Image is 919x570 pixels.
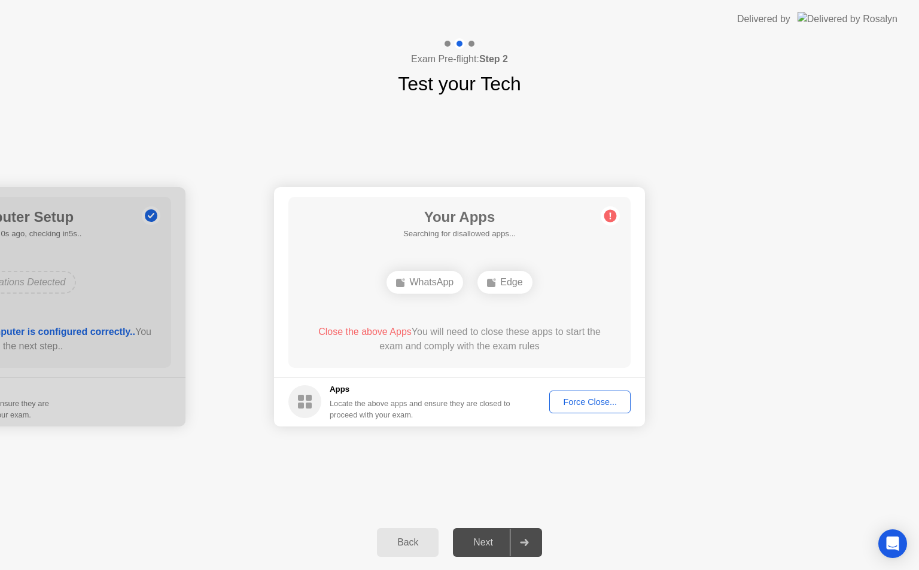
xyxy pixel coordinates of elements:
[306,325,614,353] div: You will need to close these apps to start the exam and comply with the exam rules
[411,52,508,66] h4: Exam Pre-flight:
[387,271,463,294] div: WhatsApp
[457,537,510,548] div: Next
[398,69,521,98] h1: Test your Tech
[453,528,542,557] button: Next
[318,327,412,337] span: Close the above Apps
[330,383,511,395] h5: Apps
[798,12,897,26] img: Delivered by Rosalyn
[737,12,790,26] div: Delivered by
[553,397,626,407] div: Force Close...
[549,391,631,413] button: Force Close...
[477,271,532,294] div: Edge
[377,528,439,557] button: Back
[479,54,508,64] b: Step 2
[403,228,516,240] h5: Searching for disallowed apps...
[878,529,907,558] div: Open Intercom Messenger
[381,537,435,548] div: Back
[330,398,511,420] div: Locate the above apps and ensure they are closed to proceed with your exam.
[403,206,516,228] h1: Your Apps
